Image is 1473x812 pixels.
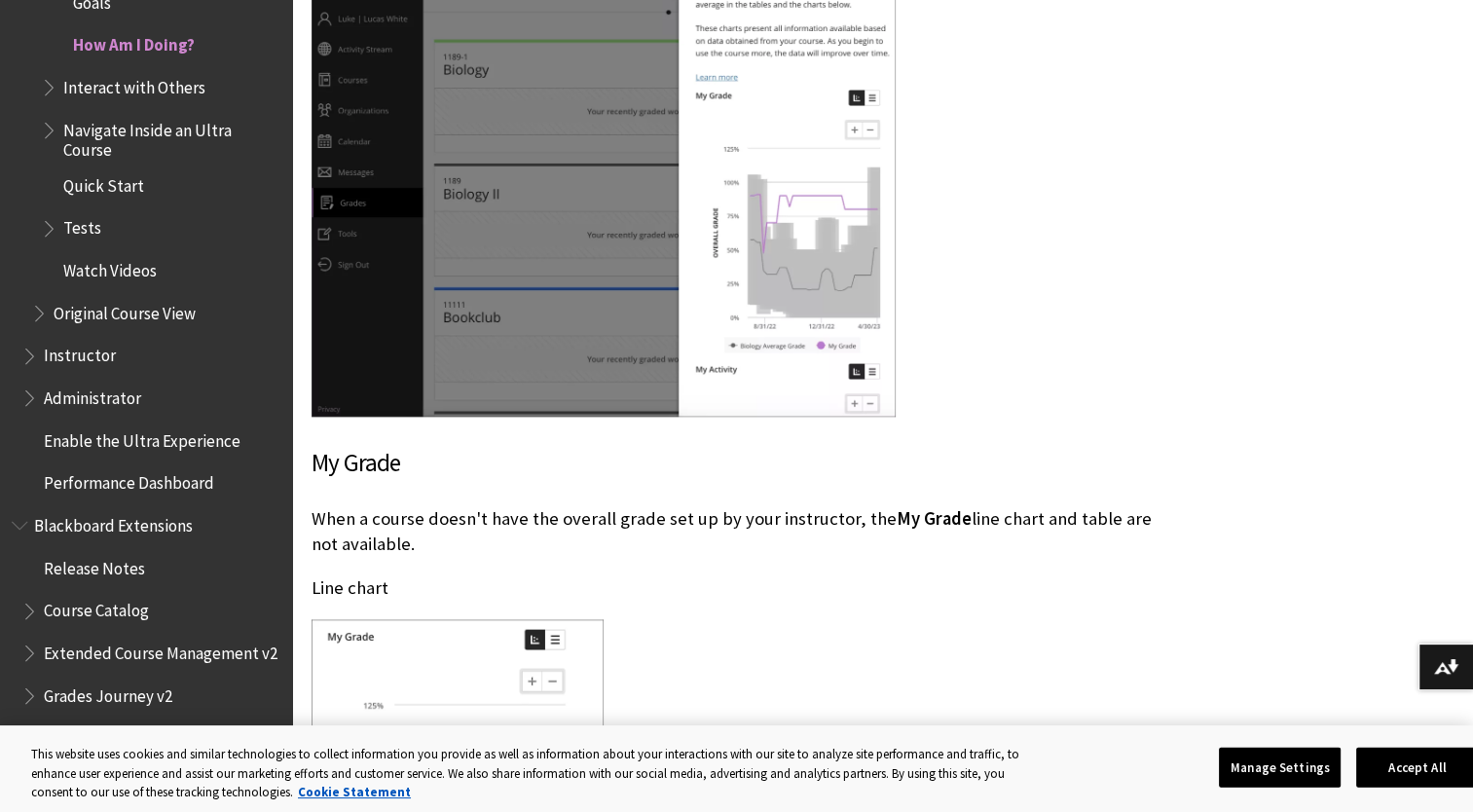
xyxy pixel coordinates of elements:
[63,71,205,97] span: Interact with Others
[298,784,411,800] a: More information about your privacy, opens in a new tab
[312,445,1165,482] h3: My Grade
[312,506,1165,557] p: When a course doesn't have the overall grade set up by your instructor, the line chart and table ...
[54,297,196,323] span: Original Course View
[312,575,1165,601] p: Line chart
[63,254,157,280] span: Watch Videos
[44,637,277,663] span: Extended Course Management v2
[34,509,193,535] span: Blackboard Extensions
[44,340,116,366] span: Instructor
[44,552,145,578] span: Release Notes
[44,382,141,408] span: Administrator
[44,722,216,749] span: Reporting Framework v2
[44,424,240,451] span: Enable the Ultra Experience
[897,507,972,530] span: My Grade
[44,595,149,621] span: Course Catalog
[1219,747,1341,788] button: Manage Settings
[44,680,172,706] span: Grades Journey v2
[63,114,278,160] span: Navigate Inside an Ultra Course
[44,467,214,494] span: Performance Dashboard
[31,745,1031,802] div: This website uses cookies and similar technologies to collect information you provide as well as ...
[63,169,144,196] span: Quick Start
[63,212,101,239] span: Tests
[73,29,195,55] span: How Am I Doing?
